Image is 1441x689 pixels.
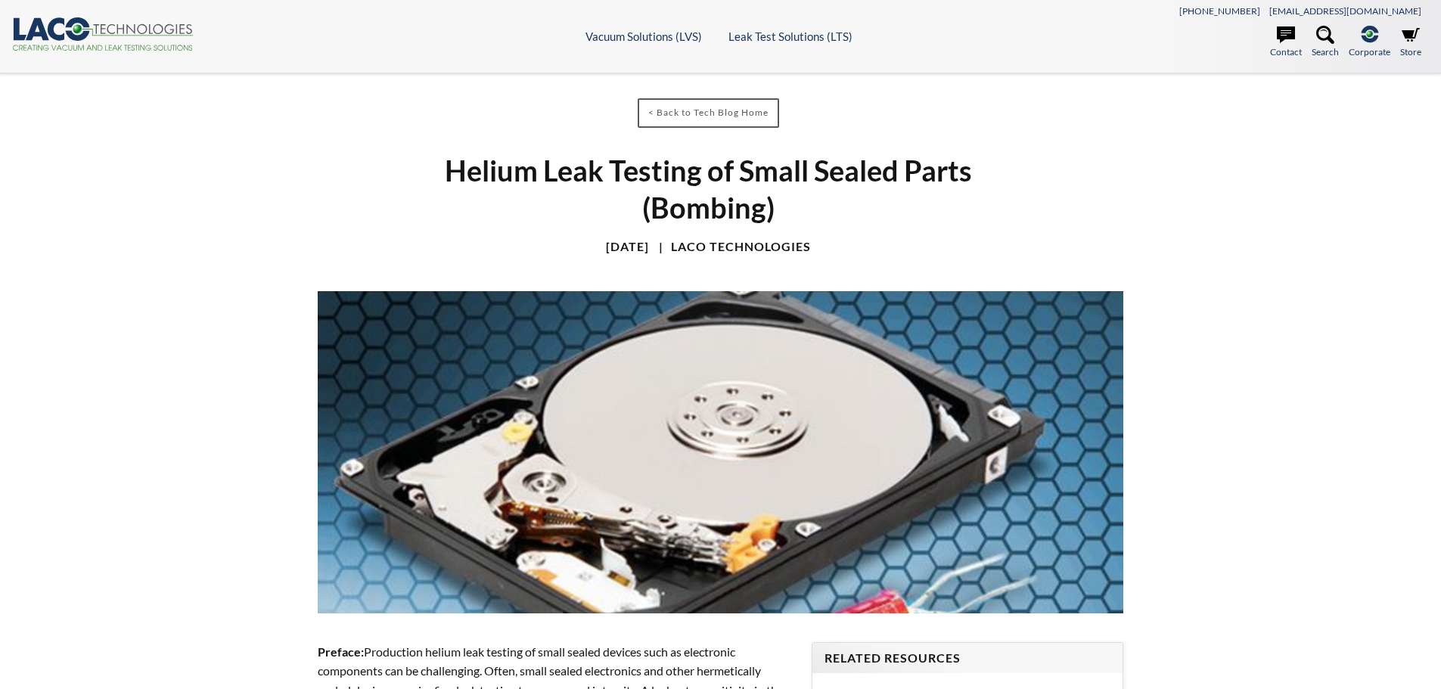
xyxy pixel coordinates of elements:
[1269,5,1421,17] a: [EMAIL_ADDRESS][DOMAIN_NAME]
[318,644,364,659] strong: Preface:
[651,239,811,255] h4: LACO Technologies
[638,98,779,128] a: < Back to Tech Blog Home
[728,29,852,43] a: Leak Test Solutions (LTS)
[1400,26,1421,59] a: Store
[1349,45,1390,59] span: Corporate
[1179,5,1260,17] a: [PHONE_NUMBER]
[606,239,649,255] h4: [DATE]
[825,650,1110,666] h4: Related Resources
[585,29,702,43] a: Vacuum Solutions (LVS)
[1270,26,1302,59] a: Contact
[1312,26,1339,59] a: Search
[439,152,977,227] h1: Helium Leak Testing of Small Sealed Parts (Bombing)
